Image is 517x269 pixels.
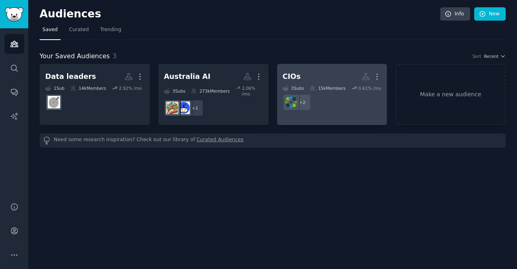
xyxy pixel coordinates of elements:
span: 3 [113,52,117,60]
div: + 2 [294,94,311,111]
img: AustralianPolitics [177,102,190,114]
img: strategy [48,96,60,108]
a: Curated Audiences [197,136,244,145]
span: Trending [100,26,121,34]
div: 3 Sub s [283,85,304,91]
a: CIOs3Subs15kMembers0.61% /mo+2vCIO [277,64,387,125]
h2: Audiences [40,8,440,21]
div: 15k Members [310,85,346,91]
span: Saved [42,26,58,34]
a: Australia AI3Subs273kMembers2.06% /mo+1AustralianPoliticsaussie [158,64,269,125]
div: 2.92 % /mo [119,85,142,91]
div: Need some research inspiration? Check out our library of [40,133,506,148]
span: Recent [484,53,498,59]
div: 273k Members [191,85,230,97]
a: Info [440,7,470,21]
div: CIOs [283,72,301,82]
div: Sort [473,53,481,59]
a: Curated [66,23,92,40]
a: Trending [97,23,124,40]
img: GummySearch logo [5,7,23,21]
div: 2.06 % /mo [242,85,263,97]
img: vCIO [285,96,297,108]
img: aussie [166,102,179,114]
div: 0.61 % /mo [358,85,381,91]
button: Recent [484,53,506,59]
a: Make a new audience [395,64,506,125]
span: Your Saved Audiences [40,51,110,61]
div: Data leaders [45,72,96,82]
div: 14k Members [70,85,106,91]
div: 1 Sub [45,85,65,91]
div: 3 Sub s [164,85,185,97]
a: Saved [40,23,61,40]
div: + 1 [187,100,204,116]
div: Australia AI [164,72,210,82]
span: Curated [69,26,89,34]
a: Data leaders1Sub14kMembers2.92% /mostrategy [40,64,150,125]
a: New [474,7,506,21]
